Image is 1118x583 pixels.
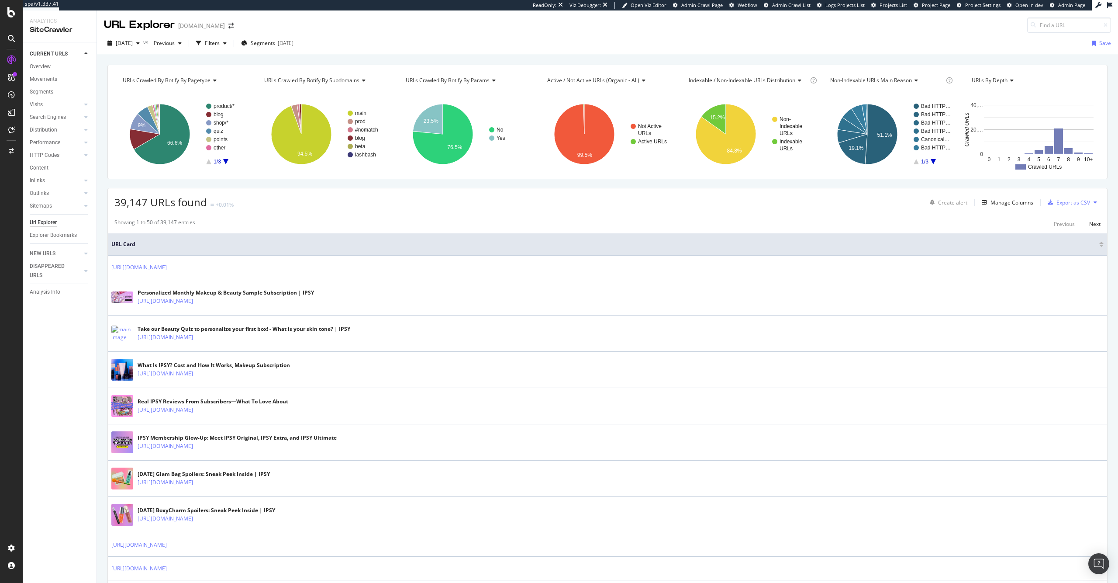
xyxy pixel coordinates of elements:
text: 15.2% [710,115,725,121]
svg: A chart. [680,96,818,172]
text: Non- [780,116,791,122]
button: Export as CSV [1044,195,1090,209]
div: Performance [30,138,60,147]
text: 1 [997,156,1001,163]
div: Overview [30,62,51,71]
button: Filters [193,36,230,50]
a: Admin Page [1050,2,1085,9]
svg: A chart. [539,96,676,172]
text: 76.5% [447,144,462,150]
span: vs [143,38,150,46]
text: main [355,110,366,116]
text: Indexable [780,123,802,129]
span: URLs Crawled By Botify By pagetype [123,76,210,84]
div: [DATE] Glam Bag Spoilers: Sneak Peek Inside | IPSY [138,470,270,478]
div: NEW URLS [30,249,55,258]
div: Analysis Info [30,288,60,297]
button: Create alert [926,195,967,209]
text: other [214,145,225,151]
text: Canonical… [921,136,949,142]
text: 23.5% [424,118,438,124]
img: main image [111,468,133,489]
a: Outlinks [30,189,82,198]
text: 10+ [1084,156,1093,163]
span: Logs Projects List [825,2,865,8]
a: Url Explorer [30,218,90,227]
button: Manage Columns [978,197,1033,208]
text: 5 [1037,156,1040,163]
div: ReadOnly: [533,2,556,9]
h4: URLs Crawled By Botify By pagetype [121,73,244,87]
text: Bad HTTP… [921,145,951,151]
text: Indexable [780,139,802,145]
div: SiteCrawler [30,25,90,35]
div: Content [30,163,48,173]
div: +0.01% [216,201,234,208]
div: URL Explorer [104,17,175,32]
div: HTTP Codes [30,151,59,160]
div: Take our Beauty Quiz to personalize your first box! - What is your skin tone? | IPSY [138,325,350,333]
div: Filters [205,39,220,47]
a: Sitemaps [30,201,82,211]
a: Inlinks [30,176,82,185]
text: URLs [780,130,793,136]
span: Project Settings [965,2,1001,8]
a: HTTP Codes [30,151,82,160]
button: Segments[DATE] [238,36,297,50]
text: quiz [214,128,223,134]
svg: A chart. [397,96,535,172]
div: Explorer Bookmarks [30,231,77,240]
div: Viz Debugger: [569,2,601,9]
a: Distribution [30,125,82,135]
text: points [214,136,228,142]
img: main image [111,359,133,381]
a: [URL][DOMAIN_NAME] [138,406,193,414]
text: 19.1% [849,145,863,151]
text: shop/* [214,120,228,126]
span: Admin Page [1058,2,1085,8]
text: 0 [980,151,983,157]
text: prod [355,118,366,125]
div: Previous [1054,220,1075,228]
div: Search Engines [30,113,66,122]
a: Explorer Bookmarks [30,231,90,240]
text: 9% [138,122,146,128]
a: Admin Crawl List [764,2,811,9]
svg: A chart. [256,96,393,172]
text: 8 [1067,156,1070,163]
span: Webflow [738,2,757,8]
img: main image [111,291,133,303]
text: 40,… [970,102,983,108]
div: Export as CSV [1056,199,1090,206]
div: Segments [30,87,53,97]
a: [URL][DOMAIN_NAME] [111,564,167,573]
span: URLs Crawled By Botify By params [406,76,490,84]
a: Open in dev [1007,2,1043,9]
h4: Indexable / Non-Indexable URLs Distribution [687,73,808,87]
div: [DATE] [278,39,293,47]
div: Sitemaps [30,201,52,211]
span: Previous [150,39,175,47]
text: Bad HTTP… [921,111,951,118]
a: Open Viz Editor [622,2,666,9]
span: Open in dev [1015,2,1043,8]
a: Movements [30,75,90,84]
span: URL Card [111,240,1097,248]
a: NEW URLS [30,249,82,258]
img: main image [111,431,133,453]
a: [URL][DOMAIN_NAME] [138,369,193,378]
text: 66.6% [167,140,182,146]
text: Not Active [638,123,662,129]
img: Equal [210,204,214,206]
text: 9 [1077,156,1080,163]
text: 1/3 [214,159,221,165]
div: Outlinks [30,189,49,198]
span: Admin Crawl List [772,2,811,8]
text: Crawled URLs [1028,164,1062,170]
text: 99.5% [577,152,592,158]
span: Segments [251,39,275,47]
div: A chart. [114,96,252,172]
img: main image [111,504,133,526]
